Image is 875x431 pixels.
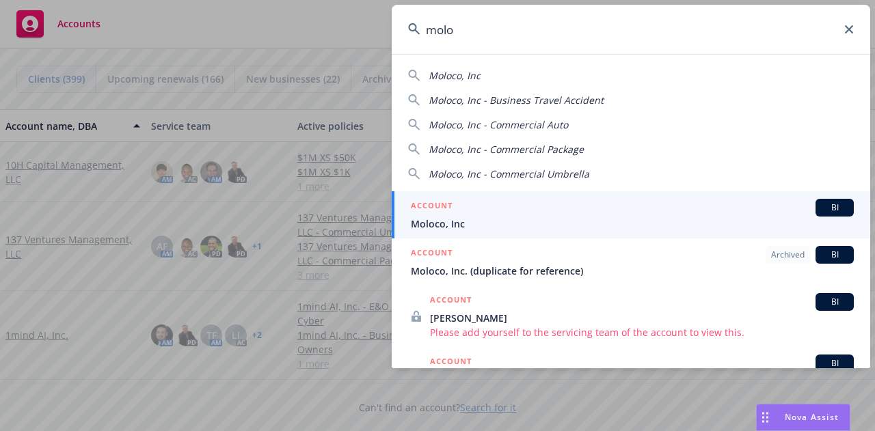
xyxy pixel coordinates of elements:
h5: ACCOUNT [411,199,453,215]
span: BI [821,357,848,370]
span: Please add yourself to the servicing team of the account to view this. [430,325,854,339]
span: Moloco, Inc - Commercial Auto [429,118,568,131]
div: Drag to move [757,404,774,430]
span: Moloco, Inc - Business Travel Accident [429,94,604,107]
span: Archived [771,249,805,261]
span: Moloco, Inc [429,69,481,82]
span: BI [821,201,848,214]
h5: ACCOUNT [430,354,472,371]
span: [PERSON_NAME] [430,311,854,325]
span: Moloco, Inc. (duplicate for reference) [411,264,854,278]
a: ACCOUNTArchivedBIMoloco, Inc. (duplicate for reference) [392,238,870,286]
button: Nova Assist [756,404,850,431]
h5: ACCOUNT [430,293,472,309]
input: Search... [392,5,870,54]
span: Moloco, Inc - Commercial Umbrella [429,167,589,180]
span: BI [821,296,848,308]
span: BI [821,249,848,261]
span: Moloco, Inc [411,217,854,231]
a: ACCOUNTBIMoloco, Inc [392,191,870,238]
h5: ACCOUNT [411,246,453,262]
span: Moloco, Inc - Commercial Package [429,143,584,156]
a: ACCOUNTBI [392,347,870,408]
a: ACCOUNTBI[PERSON_NAME]Please add yourself to the servicing team of the account to view this. [392,286,870,347]
span: Nova Assist [785,411,839,423]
